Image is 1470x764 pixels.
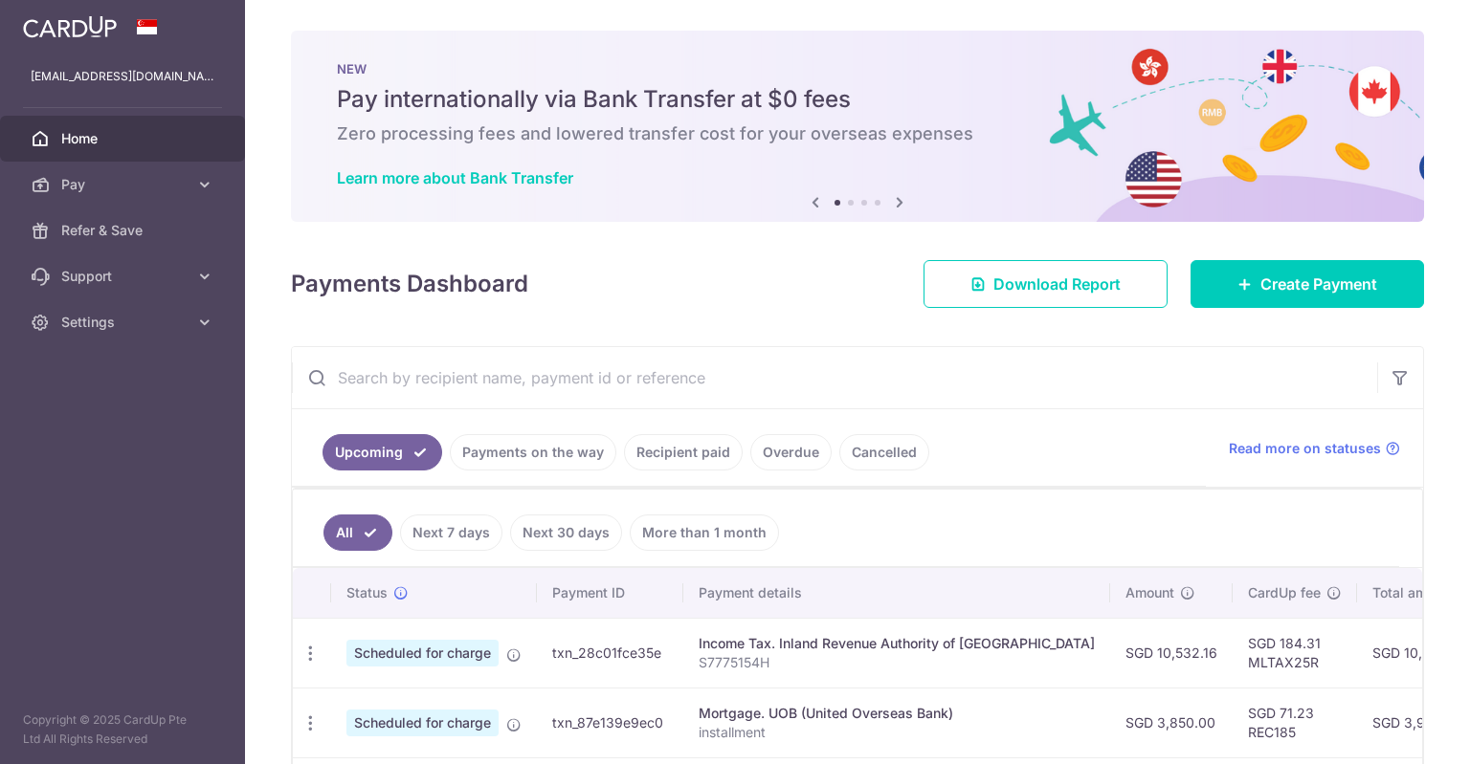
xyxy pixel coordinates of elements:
th: Payment details [683,568,1110,618]
span: Total amt. [1372,583,1436,602]
p: S7775154H [699,653,1095,672]
p: NEW [337,61,1378,76]
div: Mortgage. UOB (United Overseas Bank) [699,704,1095,723]
span: Amount [1125,583,1174,602]
h6: Zero processing fees and lowered transfer cost for your overseas expenses [337,122,1378,145]
td: SGD 184.31 MLTAX25R [1233,618,1357,688]
a: Overdue [750,434,832,470]
h4: Payments Dashboard [291,267,528,301]
span: Refer & Save [61,221,188,240]
a: Recipient paid [624,434,743,470]
td: txn_87e139e9ec0 [537,688,683,757]
td: SGD 71.23 REC185 [1233,688,1357,757]
span: Settings [61,313,188,332]
span: Support [61,267,188,286]
a: Cancelled [839,434,929,470]
a: Read more on statuses [1229,439,1400,458]
a: Next 30 days [510,514,622,551]
a: Payments on the way [450,434,616,470]
div: Income Tax. Inland Revenue Authority of [GEOGRAPHIC_DATA] [699,634,1095,653]
span: Scheduled for charge [346,640,499,666]
span: Home [61,129,188,148]
span: Scheduled for charge [346,709,499,736]
a: More than 1 month [630,514,779,551]
img: CardUp [23,15,117,38]
input: Search by recipient name, payment id or reference [292,347,1377,408]
a: Learn more about Bank Transfer [337,168,573,187]
span: Pay [61,175,188,194]
span: Status [346,583,388,602]
a: Upcoming [323,434,442,470]
span: CardUp fee [1248,583,1321,602]
p: installment [699,723,1095,742]
td: SGD 3,850.00 [1110,688,1233,757]
p: [EMAIL_ADDRESS][DOMAIN_NAME] [31,67,214,86]
th: Payment ID [537,568,683,618]
a: All [323,514,392,551]
a: Create Payment [1191,260,1424,308]
a: Next 7 days [400,514,502,551]
h5: Pay internationally via Bank Transfer at $0 fees [337,84,1378,115]
td: txn_28c01fce35e [537,618,683,688]
a: Download Report [924,260,1168,308]
span: Read more on statuses [1229,439,1381,458]
img: Bank transfer banner [291,31,1424,222]
span: Create Payment [1260,273,1377,295]
span: Download Report [993,273,1121,295]
td: SGD 10,532.16 [1110,618,1233,688]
